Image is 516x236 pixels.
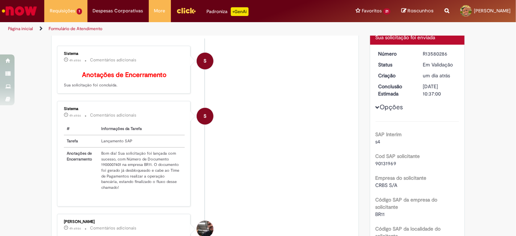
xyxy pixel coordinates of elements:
[90,225,136,231] small: Comentários adicionais
[69,226,81,231] span: 4h atrás
[5,22,339,36] ul: Trilhas de página
[376,131,402,138] b: SAP Interim
[373,50,418,57] dt: Número
[82,71,167,79] b: Anotações de Encerramento
[64,123,98,135] th: #
[373,72,418,79] dt: Criação
[423,72,450,79] span: um dia atrás
[50,7,75,15] span: Requisições
[376,138,381,145] span: s4
[176,5,196,16] img: click_logo_yellow_360x200.png
[69,58,81,62] span: 4h atrás
[373,61,418,68] dt: Status
[69,113,81,118] span: 4h atrás
[64,107,185,111] div: Sistema
[69,58,81,62] time: 01/10/2025 10:05:11
[1,4,38,18] img: ServiceNow
[423,72,456,79] div: 30/09/2025 10:01:42
[423,50,456,57] div: R13580286
[474,8,511,14] span: [PERSON_NAME]
[376,153,420,159] b: Cod SAP solicitante
[401,8,434,15] a: Rascunhos
[77,8,82,15] span: 1
[69,226,81,231] time: 01/10/2025 09:48:50
[90,57,136,63] small: Comentários adicionais
[154,7,165,15] span: More
[90,112,136,118] small: Comentários adicionais
[376,160,397,167] span: 90131969
[93,7,143,15] span: Despesas Corporativas
[423,83,456,97] div: [DATE] 10:37:00
[64,220,185,224] div: [PERSON_NAME]
[376,175,427,181] b: Empresa do solicitante
[207,7,249,16] div: Padroniza
[8,26,33,32] a: Página inicial
[69,113,81,118] time: 01/10/2025 10:05:09
[376,211,385,217] span: BR11
[49,26,102,32] a: Formulário de Atendimento
[64,52,185,56] div: Sistema
[64,147,98,194] th: Anotações de Encerramento
[376,182,398,188] span: CRBS S/A
[373,83,418,97] dt: Conclusão Estimada
[362,7,382,15] span: Favoritos
[64,135,98,147] th: Tarefa
[98,147,185,194] td: Bom dia! Sua solicitação foi lançada com sucesso, com Número de Documento 1900007401 na empresa B...
[197,108,213,125] div: System
[64,72,185,88] p: Sua solicitação foi concluída.
[204,52,206,70] span: S
[376,34,435,41] span: Sua solicitação foi enviada
[204,107,206,125] span: S
[98,123,185,135] th: Informações da Tarefa
[423,61,456,68] div: Em Validação
[197,53,213,69] div: System
[383,8,390,15] span: 21
[98,135,185,147] td: Lançamento SAP
[231,7,249,16] p: +GenAi
[376,196,438,210] b: Código SAP da empresa do solicitante
[408,7,434,14] span: Rascunhos
[423,72,450,79] time: 30/09/2025 10:01:42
